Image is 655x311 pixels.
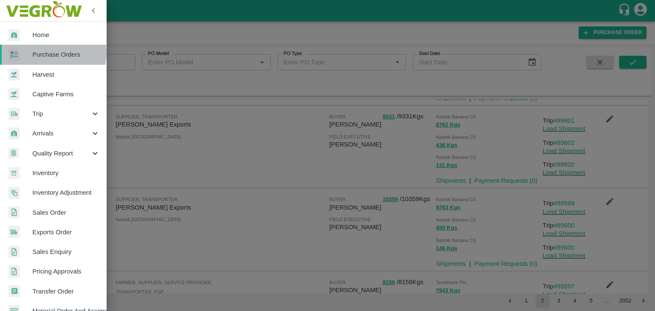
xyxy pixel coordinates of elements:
[32,247,100,256] span: Sales Enquiry
[9,206,20,219] img: sales
[32,109,90,118] span: Trip
[32,50,100,59] span: Purchase Orders
[9,29,20,41] img: whArrival
[9,167,20,179] img: whInventory
[32,149,90,158] span: Quality Report
[32,89,100,99] span: Captive Farms
[32,168,100,178] span: Inventory
[9,226,20,238] img: shipments
[32,227,100,237] span: Exports Order
[32,70,100,79] span: Harvest
[32,208,100,217] span: Sales Order
[32,188,100,197] span: Inventory Adjustment
[32,287,100,296] span: Transfer Order
[32,129,90,138] span: Arrivals
[9,285,20,297] img: whTransfer
[9,108,20,120] img: delivery
[32,267,100,276] span: Pricing Approvals
[9,148,19,158] img: qualityReport
[9,187,20,199] img: inventory
[9,88,20,101] img: harvest
[9,265,20,278] img: sales
[9,68,20,81] img: harvest
[32,30,100,40] span: Home
[9,127,20,140] img: whArrival
[9,246,20,258] img: sales
[9,49,20,61] img: reciept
